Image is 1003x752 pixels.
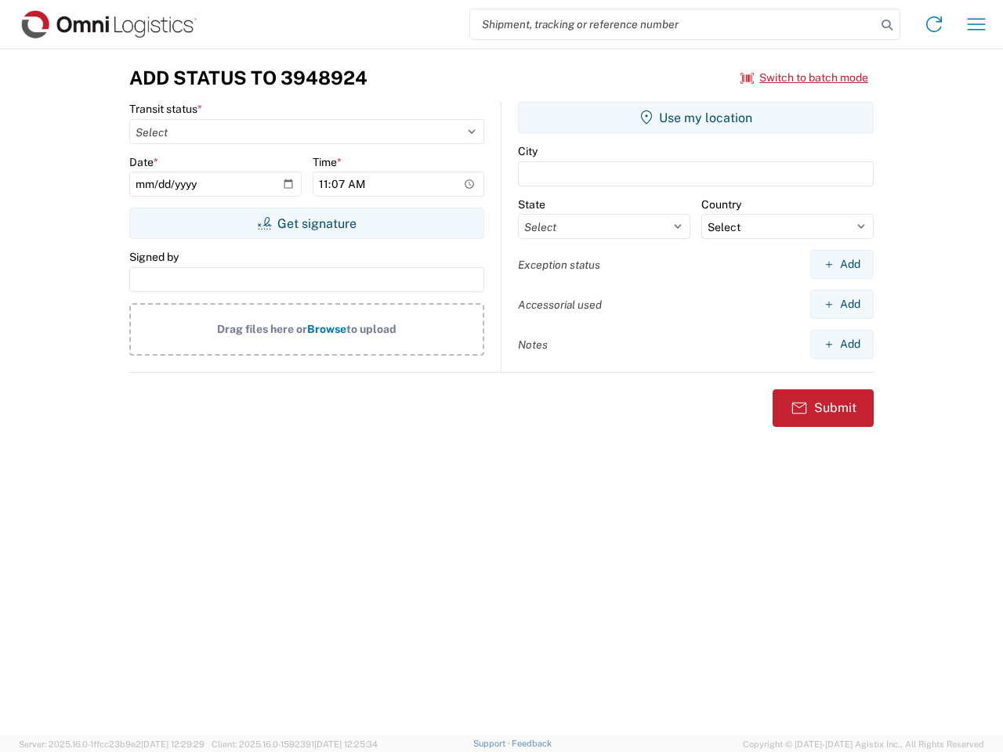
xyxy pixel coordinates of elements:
[810,290,874,319] button: Add
[470,9,876,39] input: Shipment, tracking or reference number
[518,258,600,272] label: Exception status
[701,197,741,211] label: Country
[810,250,874,279] button: Add
[217,323,307,335] span: Drag files here or
[129,250,179,264] label: Signed by
[518,144,538,158] label: City
[212,739,378,749] span: Client: 2025.16.0-1592391
[518,298,602,312] label: Accessorial used
[518,338,548,352] label: Notes
[518,102,874,133] button: Use my location
[129,102,202,116] label: Transit status
[473,739,512,748] a: Support
[740,65,868,91] button: Switch to batch mode
[518,197,545,211] label: State
[773,389,874,427] button: Submit
[346,323,396,335] span: to upload
[512,739,552,748] a: Feedback
[129,67,368,89] h3: Add Status to 3948924
[810,330,874,359] button: Add
[743,737,984,751] span: Copyright © [DATE]-[DATE] Agistix Inc., All Rights Reserved
[313,155,342,169] label: Time
[314,739,378,749] span: [DATE] 12:25:34
[129,208,484,239] button: Get signature
[129,155,158,169] label: Date
[141,739,205,749] span: [DATE] 12:29:29
[307,323,346,335] span: Browse
[19,739,205,749] span: Server: 2025.16.0-1ffcc23b9e2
